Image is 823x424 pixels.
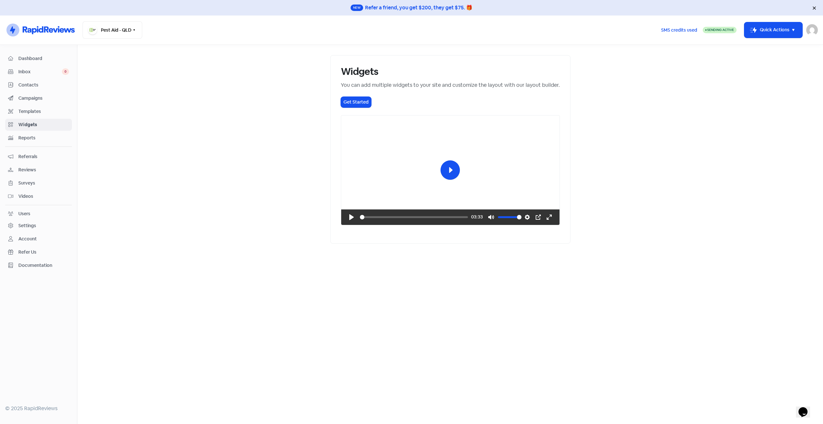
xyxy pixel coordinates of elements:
[5,259,72,271] a: Documentation
[5,208,72,220] a: Users
[18,68,62,75] span: Inbox
[656,26,703,33] a: SMS credits used
[5,53,72,65] a: Dashboard
[441,160,460,180] button: Play
[806,24,818,36] img: User
[346,212,357,222] button: Play
[83,21,142,39] button: Pest Aid - QLD
[18,135,69,141] span: Reports
[5,405,72,412] div: © 2025 RapidReviews
[18,121,69,128] span: Widgets
[18,249,69,256] span: Refer Us
[18,95,69,102] span: Campaigns
[5,132,72,144] a: Reports
[62,68,69,75] span: 0
[18,222,36,229] div: Settings
[5,106,72,117] a: Templates
[18,193,69,200] span: Videos
[707,28,734,32] span: Sending Active
[18,180,69,187] span: Surveys
[18,167,69,173] span: Reviews
[5,119,72,131] a: Widgets
[365,4,472,12] div: Refer a friend, you get $200, they get $75. 🎁
[18,210,30,217] div: Users
[341,97,371,107] button: Get Started
[5,79,72,91] a: Contacts
[351,5,363,11] span: New
[5,164,72,176] a: Reviews
[5,151,72,163] a: Referrals
[18,108,69,115] span: Templates
[703,26,737,34] a: Sending Active
[18,55,69,62] span: Dashboard
[18,153,69,160] span: Referrals
[661,27,697,34] span: SMS credits used
[18,236,37,242] div: Account
[5,92,72,104] a: Campaigns
[18,262,69,269] span: Documentation
[341,81,560,89] div: You can add multiple widgets to your site and customize the layout with our layout builder.
[744,22,802,38] button: Quick Actions
[5,233,72,245] a: Account
[5,220,72,232] a: Settings
[498,214,521,220] input: Volume
[5,246,72,258] a: Refer Us
[5,66,72,78] a: Inbox 0
[360,214,468,220] input: Seek
[5,190,72,202] a: Videos
[796,398,817,418] iframe: chat widget
[5,177,72,189] a: Surveys
[18,82,69,88] span: Contacts
[341,66,560,77] h1: Widgets
[471,213,483,221] div: Current time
